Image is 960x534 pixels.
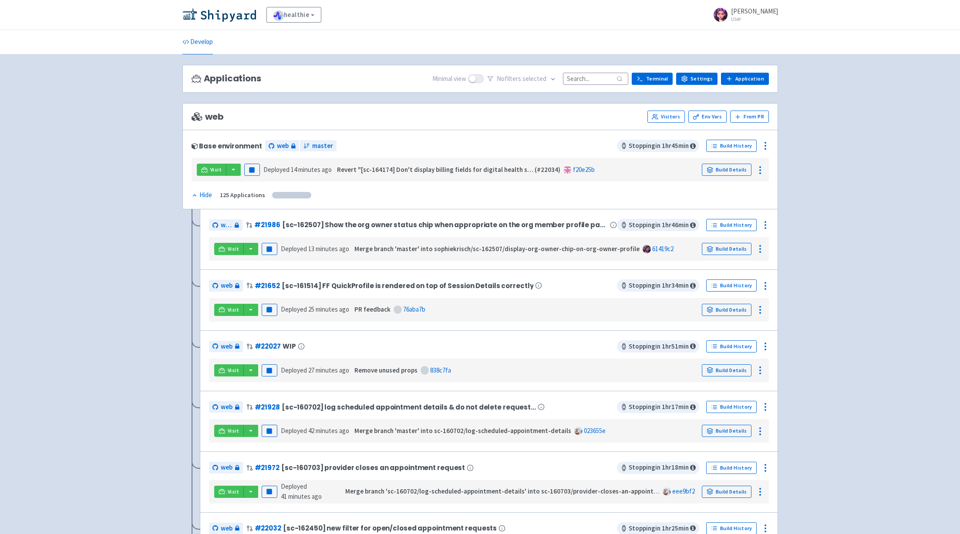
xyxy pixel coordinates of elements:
a: Build Details [702,164,751,176]
div: Base environment [192,142,262,150]
a: Build Details [702,425,751,437]
a: 838c7fa [430,366,451,374]
span: master [312,141,333,151]
a: #22027 [255,342,281,351]
span: selected [522,74,546,83]
a: Build History [706,279,757,292]
span: Deployed [281,482,322,500]
time: 25 minutes ago [308,305,349,313]
span: web [221,463,232,473]
a: Build Details [702,304,751,316]
span: [sc-160703] provider closes an appointment request [281,464,465,471]
span: web [277,141,289,151]
span: web [221,342,232,352]
a: web [209,401,243,413]
div: 125 Applications [220,190,265,200]
button: Pause [262,364,277,376]
time: 42 minutes ago [308,427,349,435]
strong: Revert "[sc-164174] Don't display billing fields for digital health s… (#22034) [337,165,560,174]
a: 023655e [584,427,606,435]
span: Visit [228,488,239,495]
span: Minimal view [432,74,466,84]
span: web [192,112,224,122]
a: Env Vars [688,111,727,123]
time: 41 minutes ago [281,492,322,500]
a: Build Details [702,486,751,498]
a: Build History [706,340,757,353]
time: 14 minutes ago [291,165,332,174]
a: #22032 [255,524,281,533]
span: Visit [228,306,239,313]
a: #21928 [255,403,280,412]
a: Visit [214,364,244,376]
span: Deployed [281,427,349,435]
small: User [731,16,778,22]
button: From PR [730,111,769,123]
span: Stopping in 1 hr 17 min [617,401,699,413]
span: web [221,220,232,230]
a: Build Details [702,364,751,376]
a: master [300,140,337,152]
a: eee9bf2 [672,487,695,495]
span: web [221,402,232,412]
div: Hide [192,190,212,200]
a: web [209,219,243,231]
span: Deployed [281,305,349,313]
a: Build History [706,140,757,152]
input: Search... [563,73,628,84]
span: No filter s [497,74,546,84]
strong: Merge branch 'sc-160702/log-scheduled-appointment-details' into sc-160703/provider-closes-an-appo... [345,487,694,495]
a: Visit [214,304,244,316]
span: [sc-161514] FF QuickProfile is rendered on top of Session Details correctly [282,282,534,289]
a: Application [721,73,768,85]
a: Visit [214,486,244,498]
a: web [209,341,243,353]
a: Visit [214,243,244,255]
button: Pause [262,486,277,498]
span: Visit [228,427,239,434]
button: Hide [192,190,213,200]
span: Visit [228,245,239,252]
span: Deployed [263,165,332,174]
button: Pause [262,243,277,255]
a: Settings [676,73,717,85]
a: Build History [706,401,757,413]
strong: PR feedback [354,305,391,313]
a: [PERSON_NAME] User [708,8,778,22]
span: Stopping in 1 hr 51 min [617,340,699,353]
span: Deployed [281,366,349,374]
strong: Remove unused props [354,366,418,374]
a: #21652 [255,281,280,290]
time: 13 minutes ago [308,245,349,253]
time: 27 minutes ago [308,366,349,374]
span: Stopping in 1 hr 46 min [617,219,699,231]
a: 61419c2 [652,245,674,253]
span: Visit [210,166,222,173]
span: [sc-162507] Show the org owner status chip when appropriate on the org member profile page [282,221,609,228]
a: #21972 [255,463,280,472]
a: #21986 [254,220,280,229]
a: Build Details [702,243,751,255]
img: Shipyard logo [182,8,256,22]
a: Terminal [632,73,673,85]
a: Visit [214,425,244,437]
span: Stopping in 1 hr 34 min [617,279,699,292]
a: Build History [706,219,757,231]
a: Visitors [647,111,685,123]
a: f20e25b [573,165,595,174]
a: Develop [182,30,213,54]
span: web [221,281,232,291]
strong: Merge branch 'master' into sophiekrisch/sc-162507/display-org-owner-chip-on-org-owner-profile [354,245,640,253]
span: Stopping in 1 hr 45 min [617,140,699,152]
a: Visit [197,164,226,176]
strong: Merge branch 'master' into sc-160702/log-scheduled-appointment-details [354,427,571,435]
a: web [209,280,243,292]
span: [PERSON_NAME] [731,7,778,15]
a: 76aba7b [403,305,425,313]
button: Pause [262,304,277,316]
span: [sc-160702] log scheduled appointment details & do not delete request… [282,403,536,411]
span: Stopping in 1 hr 18 min [617,462,699,474]
span: [sc-162450] new filter for open/closed appointment requests [283,524,497,532]
button: Pause [244,164,260,176]
a: healthie [266,7,322,23]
